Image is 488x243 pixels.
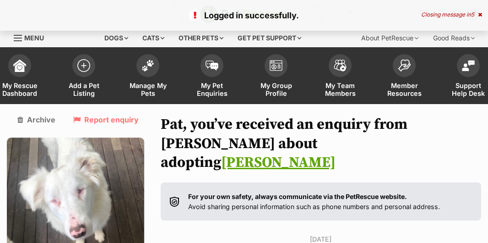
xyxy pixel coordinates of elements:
span: My Pet Enquiries [191,82,233,97]
h1: Pat, you’ve received an enquiry from [PERSON_NAME] about adopting [161,116,481,173]
span: My Group Profile [255,82,297,97]
a: Archive [17,116,55,124]
a: Add a Pet Listing [52,50,116,104]
p: Avoid sharing personal information such as phone numbers and personal address. [188,192,440,211]
div: Cats [136,29,171,47]
span: Member Resources [384,82,425,97]
strong: For your own safety, always communicate via the PetRescue website. [188,193,407,200]
img: add-pet-listing-icon-0afa8454b4691262ce3f59096e99ab1cd57d4a30225e0717b998d2c9b9846f56.svg [77,59,90,72]
div: Other pets [172,29,230,47]
span: Manage My Pets [127,82,168,97]
a: Member Resources [372,50,436,104]
img: member-resources-icon-8e73f808a243e03378d46382f2149f9095a855e16c252ad45f914b54edf8863c.svg [398,59,411,72]
img: dashboard-icon-eb2f2d2d3e046f16d808141f083e7271f6b2e854fb5c12c21221c1fb7104beca.svg [13,59,26,72]
img: team-members-icon-5396bd8760b3fe7c0b43da4ab00e1e3bb1a5d9ba89233759b79545d2d3fc5d0d.svg [334,60,347,72]
a: My Group Profile [244,50,308,104]
img: group-profile-icon-3fa3cf56718a62981997c0bc7e787c4b2cf8bcc04b72c1350f741eb67cf2f40e.svg [270,60,282,71]
a: My Pet Enquiries [180,50,244,104]
img: pet-enquiries-icon-7e3ad2cf08bfb03b45e93fb7055b45f3efa6380592205ae92323e6603595dc1f.svg [206,61,218,71]
img: manage-my-pets-icon-02211641906a0b7f246fdf0571729dbe1e7629f14944591b6c1af311fb30b64b.svg [141,60,154,72]
a: Menu [14,29,50,45]
div: Good Reads [427,29,481,47]
span: Add a Pet Listing [63,82,104,97]
div: Dogs [98,29,135,47]
div: About PetRescue [355,29,425,47]
span: My Team Members [320,82,361,97]
span: Menu [24,34,44,42]
a: Report enquiry [73,116,139,124]
a: My Team Members [308,50,372,104]
img: help-desk-icon-fdf02630f3aa405de69fd3d07c3f3aa587a6932b1a1747fa1d2bba05be0121f9.svg [462,60,475,71]
a: Manage My Pets [116,50,180,104]
div: Get pet support [231,29,308,47]
a: [PERSON_NAME] [221,154,336,172]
